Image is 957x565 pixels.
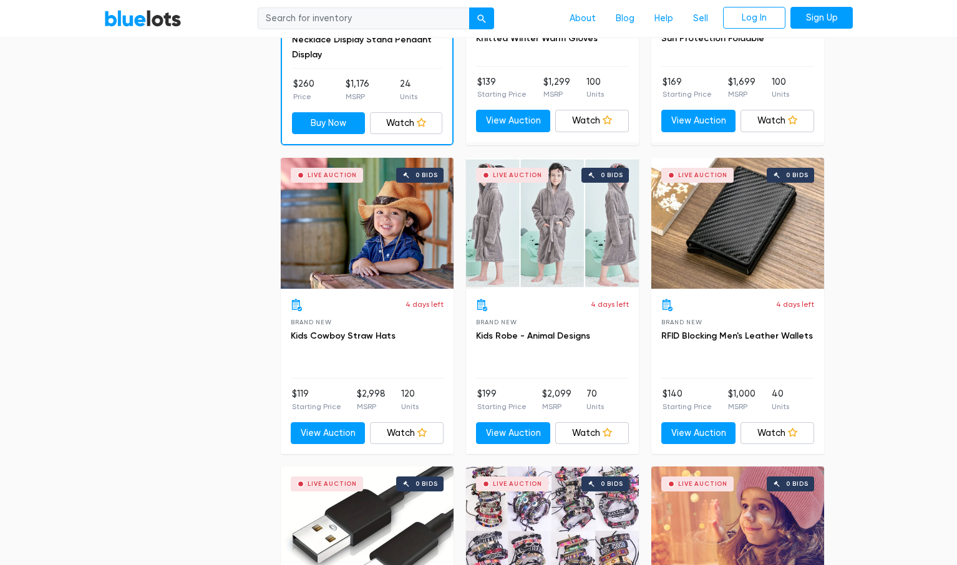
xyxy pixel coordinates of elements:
[258,7,470,30] input: Search for inventory
[291,319,331,326] span: Brand New
[400,77,417,102] li: 24
[292,401,341,412] p: Starting Price
[661,110,736,132] a: View Auction
[281,158,454,289] a: Live Auction 0 bids
[291,331,396,341] a: Kids Cowboy Straw Hats
[661,319,702,326] span: Brand New
[477,401,527,412] p: Starting Price
[293,91,314,102] p: Price
[308,481,357,487] div: Live Auction
[644,7,683,31] a: Help
[357,401,386,412] p: MSRP
[370,422,444,445] a: Watch
[292,112,365,135] a: Buy Now
[651,158,824,289] a: Live Auction 0 bids
[728,75,755,100] li: $1,699
[678,481,727,487] div: Live Auction
[292,19,432,60] a: Acrylic 24 Hooks Rotation Necklace Display Stand Pendant Display
[543,89,570,100] p: MSRP
[406,299,444,310] p: 4 days left
[663,387,712,412] li: $140
[606,7,644,31] a: Blog
[661,331,813,341] a: RFID Blocking Men's Leather Wallets
[728,89,755,100] p: MSRP
[415,172,438,178] div: 0 bids
[586,75,604,100] li: 100
[555,110,629,132] a: Watch
[586,89,604,100] p: Units
[291,422,365,445] a: View Auction
[678,172,727,178] div: Live Auction
[786,481,809,487] div: 0 bids
[555,422,629,445] a: Watch
[476,110,550,132] a: View Auction
[772,387,789,412] li: 40
[790,7,853,29] a: Sign Up
[663,89,712,100] p: Starting Price
[346,77,369,102] li: $1,176
[542,401,571,412] p: MSRP
[772,75,789,100] li: 100
[772,89,789,100] p: Units
[591,299,629,310] p: 4 days left
[560,7,606,31] a: About
[104,9,182,27] a: BlueLots
[661,422,736,445] a: View Auction
[401,387,419,412] li: 120
[401,401,419,412] p: Units
[370,112,443,135] a: Watch
[741,110,815,132] a: Watch
[586,401,604,412] p: Units
[741,422,815,445] a: Watch
[728,401,755,412] p: MSRP
[728,387,755,412] li: $1,000
[493,172,542,178] div: Live Auction
[493,481,542,487] div: Live Auction
[415,481,438,487] div: 0 bids
[477,387,527,412] li: $199
[683,7,718,31] a: Sell
[308,172,357,178] div: Live Auction
[357,387,386,412] li: $2,998
[723,7,785,29] a: Log In
[400,91,417,102] p: Units
[786,172,809,178] div: 0 bids
[476,319,517,326] span: Brand New
[586,387,604,412] li: 70
[772,401,789,412] p: Units
[601,481,623,487] div: 0 bids
[663,401,712,412] p: Starting Price
[601,172,623,178] div: 0 bids
[477,89,527,100] p: Starting Price
[663,75,712,100] li: $169
[543,75,570,100] li: $1,299
[346,91,369,102] p: MSRP
[292,387,341,412] li: $119
[293,77,314,102] li: $260
[476,422,550,445] a: View Auction
[776,299,814,310] p: 4 days left
[542,387,571,412] li: $2,099
[476,331,590,341] a: Kids Robe - Animal Designs
[466,158,639,289] a: Live Auction 0 bids
[477,75,527,100] li: $139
